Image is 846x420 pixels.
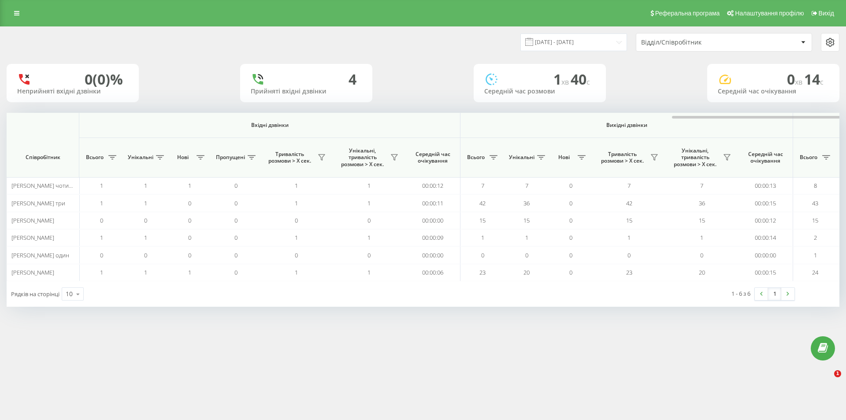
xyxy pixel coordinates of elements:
[569,182,572,190] span: 0
[525,182,528,190] span: 7
[553,70,571,89] span: 1
[14,154,71,161] span: Співробітник
[812,268,818,276] span: 24
[337,147,388,168] span: Унікальні, тривалість розмови > Х сек.
[405,229,460,246] td: 00:00:09
[144,234,147,242] span: 1
[144,216,147,224] span: 0
[718,88,829,95] div: Середній час очікування
[627,234,631,242] span: 1
[11,268,54,276] span: [PERSON_NAME]
[100,216,103,224] span: 0
[216,154,245,161] span: Пропущені
[144,182,147,190] span: 1
[405,194,460,212] td: 00:00:11
[569,268,572,276] span: 0
[553,154,575,161] span: Нові
[11,182,76,190] span: [PERSON_NAME] чотири
[405,264,460,281] td: 00:00:06
[699,268,705,276] span: 20
[819,10,834,17] span: Вихід
[66,290,73,298] div: 10
[812,216,818,224] span: 15
[626,199,632,207] span: 42
[627,182,631,190] span: 7
[295,268,298,276] span: 1
[525,251,528,259] span: 0
[128,154,153,161] span: Унікальні
[804,70,824,89] span: 14
[738,246,793,264] td: 00:00:00
[738,212,793,229] td: 00:00:12
[144,268,147,276] span: 1
[787,70,804,89] span: 0
[586,77,590,87] span: c
[745,151,786,164] span: Середній час очікування
[100,199,103,207] span: 1
[569,251,572,259] span: 0
[234,199,237,207] span: 0
[768,288,781,300] a: 1
[234,216,237,224] span: 0
[700,234,703,242] span: 1
[188,234,191,242] span: 0
[188,268,191,276] span: 1
[295,182,298,190] span: 1
[172,154,194,161] span: Нові
[481,234,484,242] span: 1
[569,216,572,224] span: 0
[571,70,590,89] span: 40
[731,289,750,298] div: 1 - 6 з 6
[814,182,817,190] span: 8
[700,251,703,259] span: 0
[627,251,631,259] span: 0
[655,10,720,17] span: Реферальна програма
[699,216,705,224] span: 15
[367,234,371,242] span: 1
[11,216,54,224] span: [PERSON_NAME]
[738,229,793,246] td: 00:00:14
[412,151,453,164] span: Середній час очікування
[234,234,237,242] span: 0
[738,194,793,212] td: 00:00:15
[251,88,362,95] div: Прийняті вхідні дзвінки
[367,268,371,276] span: 1
[295,251,298,259] span: 0
[816,370,837,391] iframe: Intercom live chat
[11,234,54,242] span: [PERSON_NAME]
[641,39,746,46] div: Відділ/Співробітник
[834,370,841,377] span: 1
[479,268,486,276] span: 23
[509,154,534,161] span: Унікальні
[144,251,147,259] span: 0
[481,122,772,129] span: Вихідні дзвінки
[795,77,804,87] span: хв
[367,199,371,207] span: 1
[188,251,191,259] span: 0
[85,71,123,88] div: 0 (0)%
[523,199,530,207] span: 36
[735,10,804,17] span: Налаштування профілю
[738,264,793,281] td: 00:00:15
[84,154,106,161] span: Всього
[102,122,437,129] span: Вхідні дзвінки
[569,199,572,207] span: 0
[367,182,371,190] span: 1
[264,151,315,164] span: Тривалість розмови > Х сек.
[405,246,460,264] td: 00:00:00
[11,251,69,259] span: [PERSON_NAME] один
[100,234,103,242] span: 1
[100,182,103,190] span: 1
[561,77,571,87] span: хв
[405,177,460,194] td: 00:00:12
[144,199,147,207] span: 1
[798,154,820,161] span: Всього
[367,216,371,224] span: 0
[11,199,65,207] span: [PERSON_NAME] три
[100,268,103,276] span: 1
[405,212,460,229] td: 00:00:00
[295,199,298,207] span: 1
[814,234,817,242] span: 2
[479,199,486,207] span: 42
[820,77,824,87] span: c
